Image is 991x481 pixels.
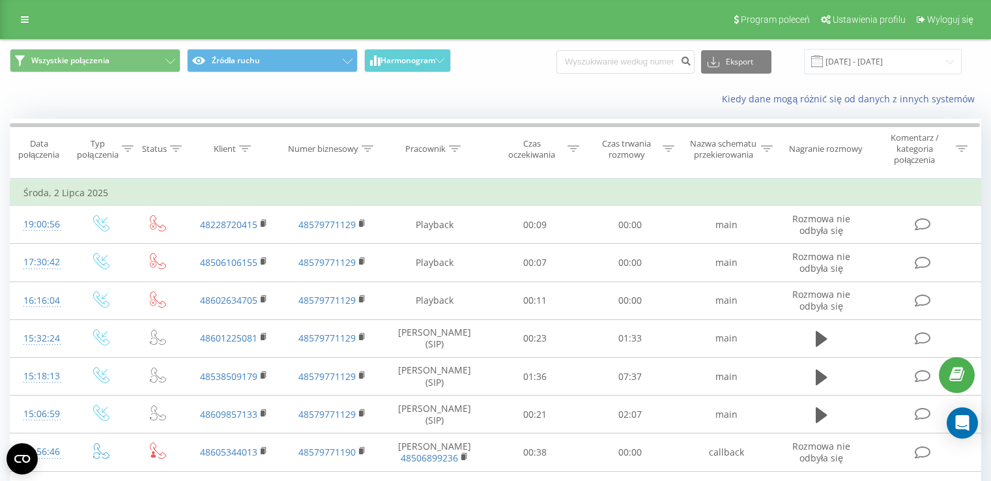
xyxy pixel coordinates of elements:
[488,244,582,282] td: 00:07
[7,443,38,474] button: Open CMP widget
[488,396,582,433] td: 00:21
[31,55,109,66] span: Wszystkie połączenia
[677,319,775,357] td: main
[23,439,58,465] div: 14:56:46
[792,440,850,464] span: Rozmowa nie odbyła się
[382,282,488,319] td: Playback
[187,49,358,72] button: Źródła ruchu
[200,370,257,383] a: 48538509179
[288,143,358,154] div: Numer biznesowy
[488,206,582,244] td: 00:09
[298,218,356,231] a: 48579771129
[488,358,582,396] td: 01:36
[594,138,659,160] div: Czas trwania rozmowy
[792,288,850,312] span: Rozmowa nie odbyła się
[23,250,58,275] div: 17:30:42
[200,332,257,344] a: 48601225081
[298,370,356,383] a: 48579771129
[792,212,850,237] span: Rozmowa nie odbyła się
[677,433,775,471] td: callback
[500,138,565,160] div: Czas oczekiwania
[677,206,775,244] td: main
[382,358,488,396] td: [PERSON_NAME] (SIP)
[298,446,356,458] a: 48579771190
[382,319,488,357] td: [PERSON_NAME] (SIP)
[947,407,978,439] div: Open Intercom Messenger
[200,408,257,420] a: 48609857133
[582,319,677,357] td: 01:33
[677,244,775,282] td: main
[10,180,981,206] td: Środa, 2 Lipca 2025
[382,433,488,471] td: [PERSON_NAME]
[582,244,677,282] td: 00:00
[23,401,58,427] div: 15:06:59
[200,218,257,231] a: 48228720415
[382,244,488,282] td: Playback
[214,143,236,154] div: Klient
[741,14,810,25] span: Program poleceń
[401,452,458,464] a: 48506899236
[677,396,775,433] td: main
[23,212,58,237] div: 19:00:56
[488,282,582,319] td: 00:11
[582,433,677,471] td: 00:00
[722,93,981,105] a: Kiedy dane mogą różnić się od danych z innych systemów
[298,256,356,269] a: 48579771129
[23,364,58,389] div: 15:18:13
[927,14,973,25] span: Wyloguj się
[23,326,58,351] div: 15:32:24
[382,206,488,244] td: Playback
[10,49,180,72] button: Wszystkie połączenia
[689,138,758,160] div: Nazwa schematu przekierowania
[677,358,775,396] td: main
[582,282,677,319] td: 00:00
[488,433,582,471] td: 00:38
[298,332,356,344] a: 48579771129
[405,143,446,154] div: Pracownik
[789,143,863,154] div: Nagranie rozmowy
[876,132,953,166] div: Komentarz / kategoria połączenia
[792,250,850,274] span: Rozmowa nie odbyła się
[77,138,118,160] div: Typ połączenia
[556,50,695,74] input: Wyszukiwanie według numeru
[298,294,356,306] a: 48579771129
[382,396,488,433] td: [PERSON_NAME] (SIP)
[200,294,257,306] a: 48602634705
[701,50,771,74] button: Eksport
[582,358,677,396] td: 07:37
[200,256,257,269] a: 48506106155
[582,206,677,244] td: 00:00
[677,282,775,319] td: main
[381,56,435,65] span: Harmonogram
[833,14,906,25] span: Ustawienia profilu
[10,138,67,160] div: Data połączenia
[488,319,582,357] td: 00:23
[200,446,257,458] a: 48605344013
[142,143,167,154] div: Status
[582,396,677,433] td: 02:07
[23,288,58,313] div: 16:16:04
[298,408,356,420] a: 48579771129
[364,49,451,72] button: Harmonogram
